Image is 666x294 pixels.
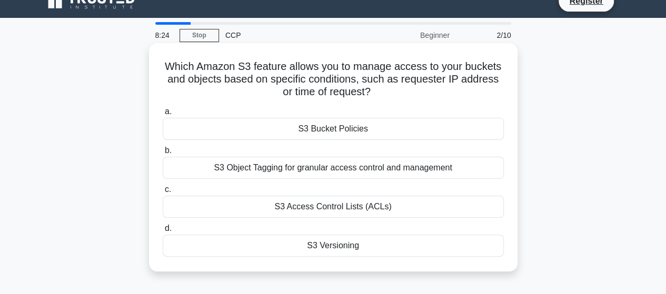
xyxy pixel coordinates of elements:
div: 8:24 [149,25,180,46]
span: d. [165,224,172,232]
div: S3 Bucket Policies [163,118,504,140]
div: Beginner [364,25,456,46]
a: Stop [180,29,219,42]
div: 2/10 [456,25,518,46]
div: S3 Versioning [163,235,504,257]
div: CCP [219,25,364,46]
span: c. [165,185,171,194]
h5: Which Amazon S3 feature allows you to manage access to your buckets and objects based on specific... [162,60,505,99]
div: S3 Object Tagging for granular access control and management [163,157,504,179]
span: a. [165,107,172,116]
span: b. [165,146,172,155]
div: S3 Access Control Lists (ACLs) [163,196,504,218]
